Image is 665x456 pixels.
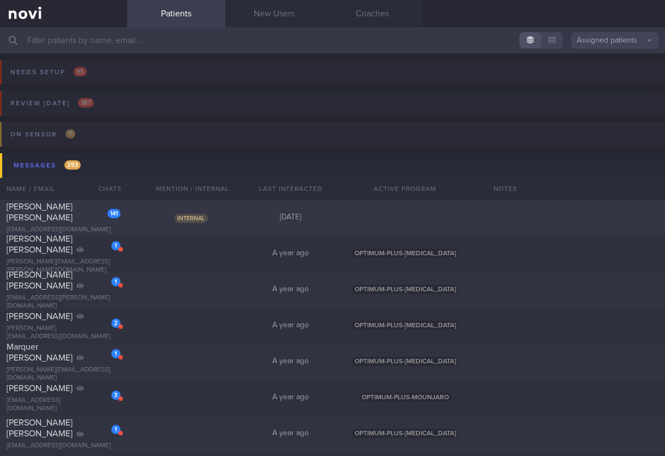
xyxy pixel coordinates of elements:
span: Marquer [PERSON_NAME] [7,343,73,362]
span: OPTIMUM-PLUS-[MEDICAL_DATA] [352,249,459,258]
span: 95 [74,67,87,76]
span: [PERSON_NAME] [7,384,73,393]
div: 1 [111,349,121,358]
div: On sensor [8,127,78,142]
div: A year ago [242,393,340,403]
div: A year ago [242,249,340,259]
span: OPTIMUM-PLUS-[MEDICAL_DATA] [352,429,459,438]
div: [EMAIL_ADDRESS][DOMAIN_NAME] [7,442,121,450]
div: Chats [83,178,127,200]
div: Mention / Internal [143,178,242,200]
div: 1 [111,241,121,250]
span: Internal [175,214,208,223]
span: 387 [78,98,94,107]
button: Assigned patients [571,32,658,49]
div: 1 [111,425,121,434]
div: [PERSON_NAME][EMAIL_ADDRESS][PERSON_NAME][DOMAIN_NAME] [7,258,121,274]
div: A year ago [242,285,340,295]
span: [PERSON_NAME] [PERSON_NAME] [7,418,73,438]
span: OPTIMUM-PLUS-[MEDICAL_DATA] [352,357,459,366]
span: 293 [64,160,81,170]
span: OPTIMUM-PLUS-[MEDICAL_DATA] [352,285,459,294]
div: 141 [107,209,121,218]
div: A year ago [242,321,340,331]
span: 11 [65,129,75,139]
span: [PERSON_NAME] [7,312,73,321]
div: Notes [487,178,665,200]
div: [DATE] [242,213,340,223]
div: [PERSON_NAME][EMAIL_ADDRESS][DOMAIN_NAME] [7,325,121,341]
span: [PERSON_NAME] [PERSON_NAME] [7,271,73,290]
div: A year ago [242,429,340,439]
span: [PERSON_NAME] [PERSON_NAME] [7,235,73,254]
div: Needs setup [8,65,89,80]
span: [PERSON_NAME] [PERSON_NAME] [7,202,73,222]
div: A year ago [242,357,340,367]
div: Review [DATE] [8,96,97,111]
div: [EMAIL_ADDRESS][DOMAIN_NAME] [7,397,121,413]
div: Active Program [340,178,471,200]
div: 1 [111,277,121,286]
div: 3 [111,391,121,400]
div: Messages [11,158,83,173]
span: OPTIMUM-PLUS-[MEDICAL_DATA] [352,321,459,330]
div: 2 [111,319,121,328]
div: [EMAIL_ADDRESS][DOMAIN_NAME] [7,226,121,234]
div: [EMAIL_ADDRESS][PERSON_NAME][DOMAIN_NAME] [7,294,121,310]
div: [PERSON_NAME][EMAIL_ADDRESS][DOMAIN_NAME] [7,366,121,382]
div: Last Interacted [242,178,340,200]
span: OPTIMUM-PLUS-MOUNJARO [359,393,452,402]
